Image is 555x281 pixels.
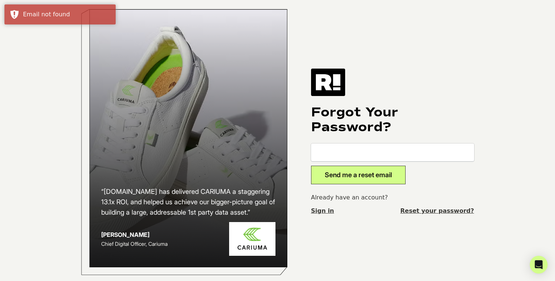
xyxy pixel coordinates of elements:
div: Open Intercom Messenger [530,256,548,274]
img: Cariuma [229,222,275,256]
h2: “[DOMAIN_NAME] has delivered CARIUMA a staggering 13.1x ROI, and helped us achieve our bigger-pic... [101,186,275,218]
strong: [PERSON_NAME] [101,231,149,238]
span: Chief Digital Officer, Cariuma [101,241,168,247]
a: Reset your password? [400,206,474,215]
p: Already have an account? [311,193,474,202]
img: Retention.com [311,69,345,96]
button: Send me a reset email [311,166,406,184]
a: Sign in [311,206,334,215]
h1: Forgot Your Password? [311,105,474,135]
div: Email not found [23,10,110,19]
